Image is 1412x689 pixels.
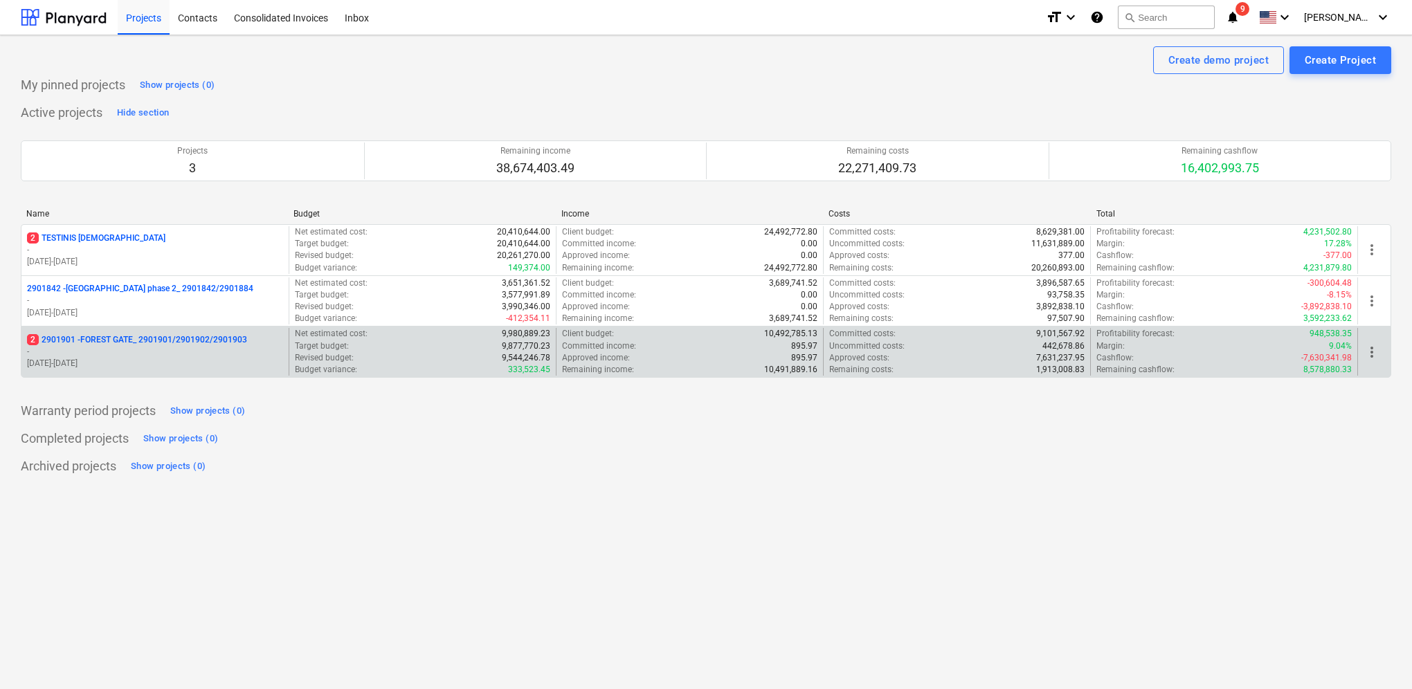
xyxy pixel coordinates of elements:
[1031,238,1085,250] p: 11,631,889.00
[167,400,248,422] button: Show projects (0)
[1047,313,1085,324] p: 97,507.90
[27,334,283,369] div: 22901901 -FOREST GATE_ 2901901/2901902/2901903-[DATE]-[DATE]
[27,244,283,256] p: -
[21,104,102,121] p: Active projects
[502,289,550,301] p: 3,577,991.89
[764,364,817,376] p: 10,491,889.16
[1047,289,1085,301] p: 93,758.35
[1303,313,1352,324] p: 3,592,233.62
[508,364,550,376] p: 333,523.45
[27,346,283,358] p: -
[1327,289,1352,301] p: -8.15%
[1036,364,1085,376] p: 1,913,008.83
[1364,241,1380,258] span: more_vert
[1036,301,1085,313] p: 3,892,838.10
[295,313,357,324] p: Budget variance :
[1118,6,1215,29] button: Search
[1181,145,1259,157] p: Remaining cashflow
[1375,9,1391,26] i: keyboard_arrow_down
[27,232,283,268] div: 2TESTINIS [DEMOGRAPHIC_DATA]-[DATE]-[DATE]
[562,364,634,376] p: Remaining income :
[1124,12,1135,23] span: search
[1096,289,1125,301] p: Margin :
[1062,9,1079,26] i: keyboard_arrow_down
[27,295,283,306] p: -
[801,301,817,313] p: 0.00
[295,340,349,352] p: Target budget :
[764,262,817,274] p: 24,492,772.80
[1036,277,1085,289] p: 3,896,587.65
[502,277,550,289] p: 3,651,361.52
[170,403,245,419] div: Show projects (0)
[829,238,905,250] p: Uncommitted costs :
[561,209,817,219] div: Income
[295,226,368,238] p: Net estimated cost :
[502,340,550,352] p: 9,877,770.23
[295,289,349,301] p: Target budget :
[293,209,550,219] div: Budget
[1036,226,1085,238] p: 8,629,381.00
[829,301,889,313] p: Approved costs :
[1364,293,1380,309] span: more_vert
[562,277,614,289] p: Client budget :
[131,459,206,475] div: Show projects (0)
[140,428,221,450] button: Show projects (0)
[27,232,39,244] span: 2
[562,328,614,340] p: Client budget :
[562,262,634,274] p: Remaining income :
[295,328,368,340] p: Net estimated cost :
[1058,250,1085,261] p: 377.00
[27,283,253,295] p: 2901842 - [GEOGRAPHIC_DATA] phase 2_ 2901842/2901884
[1096,301,1134,313] p: Cashflow :
[21,77,125,93] p: My pinned projects
[502,301,550,313] p: 3,990,346.00
[295,262,357,274] p: Budget variance :
[497,250,550,261] p: 20,261,270.00
[143,431,218,447] div: Show projects (0)
[1323,250,1352,261] p: -377.00
[829,352,889,364] p: Approved costs :
[1096,238,1125,250] p: Margin :
[295,277,368,289] p: Net estimated cost :
[1307,277,1352,289] p: -300,604.48
[502,328,550,340] p: 9,980,889.23
[769,277,817,289] p: 3,689,741.52
[502,352,550,364] p: 9,544,246.78
[838,160,916,176] p: 22,271,409.73
[1046,9,1062,26] i: format_size
[829,262,894,274] p: Remaining costs :
[1289,46,1391,74] button: Create Project
[27,358,283,369] p: [DATE] - [DATE]
[829,364,894,376] p: Remaining costs :
[1364,344,1380,360] span: more_vert
[1090,9,1104,26] i: Knowledge base
[497,238,550,250] p: 20,410,644.00
[801,238,817,250] p: 0.00
[117,105,169,121] div: Hide section
[791,352,817,364] p: 895.97
[562,340,636,352] p: Committed income :
[21,458,116,475] p: Archived projects
[177,145,208,157] p: Projects
[295,250,354,261] p: Revised budget :
[27,283,283,318] div: 2901842 -[GEOGRAPHIC_DATA] phase 2_ 2901842/2901884-[DATE]-[DATE]
[1303,226,1352,238] p: 4,231,502.80
[21,430,129,447] p: Completed projects
[1181,160,1259,176] p: 16,402,993.75
[1310,328,1352,340] p: 948,538.35
[829,209,1085,219] div: Costs
[295,364,357,376] p: Budget variance :
[1096,250,1134,261] p: Cashflow :
[295,301,354,313] p: Revised budget :
[562,226,614,238] p: Client budget :
[506,313,550,324] p: -412,354.11
[508,262,550,274] p: 149,374.00
[177,160,208,176] p: 3
[1276,9,1293,26] i: keyboard_arrow_down
[562,313,634,324] p: Remaining income :
[1096,226,1175,238] p: Profitability forecast :
[127,455,209,477] button: Show projects (0)
[829,289,905,301] p: Uncommitted costs :
[295,352,354,364] p: Revised budget :
[562,289,636,301] p: Committed income :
